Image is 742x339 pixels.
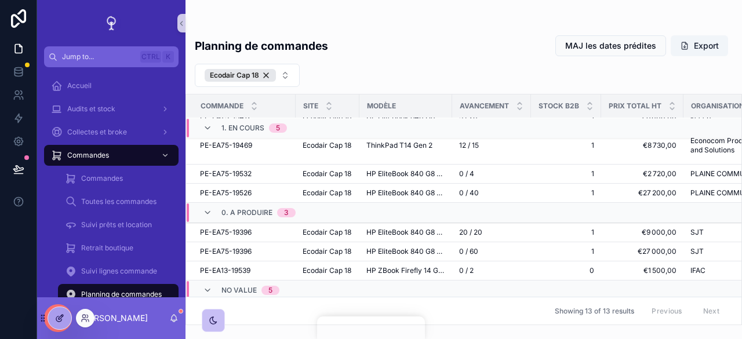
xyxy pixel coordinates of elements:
span: No value [221,286,257,295]
span: HP EliteBook 840 G8 Notebook PC [366,228,445,237]
span: Ecodair Cap 18 [303,188,351,198]
a: Ecodair Cap 18 [303,228,352,237]
a: 0 / 40 [459,188,524,198]
a: 0 [538,266,594,275]
a: €8 730,00 [608,141,676,150]
span: 0. A produire [221,208,272,217]
a: €1 500,00 [608,266,676,275]
span: Accueil [67,81,92,90]
span: Retrait boutique [81,243,133,253]
div: 3 [284,208,289,217]
span: Ecodair Cap 18 [303,266,351,275]
span: Audits et stock [67,104,115,114]
img: App logo [102,14,121,32]
span: Ecodair Cap 18 [303,169,351,178]
span: Prix total HT [609,101,661,111]
span: IFAC [690,266,705,275]
a: HP ZBook Firefly 14 G8 Mobile Workstation [366,266,445,275]
a: 1 [538,169,594,178]
a: Collectes et broke [44,122,179,143]
span: Stock B2B [539,101,579,111]
a: 1 [538,141,594,150]
span: SJT [690,228,704,237]
span: Suivi lignes commande [81,267,157,276]
a: PE-EA75-19396 [200,228,289,237]
span: Ecodair Cap 18 [303,141,351,150]
a: PE-EA75-19526 [200,188,289,198]
a: PE-EA75-19396 [200,247,289,256]
button: Select Button [195,64,300,87]
a: Toutes les commandes [58,191,179,212]
a: Commandes [44,145,179,166]
a: €9 000,00 [608,228,676,237]
span: Modèle [367,101,396,111]
span: Commandes [67,151,109,160]
span: 12 / 15 [459,141,479,150]
span: PE-EA75-19396 [200,228,252,237]
span: Commandes [81,174,123,183]
button: Unselect 1 [205,69,276,82]
a: Retrait boutique [58,238,179,258]
span: 0 / 2 [459,266,474,275]
a: 1 [538,188,594,198]
span: PE-EA75-19526 [200,188,252,198]
a: Ecodair Cap 18 [303,188,352,198]
a: 0 / 2 [459,266,524,275]
a: Commandes [58,168,179,189]
a: Planning de commandes [58,284,179,305]
span: Ecodair Cap 18 [303,228,351,237]
span: Ecodair Cap 18 [210,71,259,80]
span: Ctrl [140,51,161,63]
a: 1 [538,247,594,256]
a: PE-EA75-19469 [200,141,289,150]
p: [PERSON_NAME] [81,312,148,324]
span: Toutes les commandes [81,197,157,206]
a: 1 [538,228,594,237]
span: 0 / 40 [459,188,479,198]
div: 5 [276,123,280,133]
h1: Planning de commandes [195,38,328,54]
span: HP EliteBook 840 G8 Notebook PC [366,169,445,178]
span: HP EliteBook 840 G8 Notebook PC [366,247,445,256]
button: Export [671,35,728,56]
span: PE-EA75-19396 [200,247,252,256]
a: ThinkPad T14 Gen 2 [366,141,445,150]
span: PE-EA75-19469 [200,141,252,150]
span: Planning de commandes [81,290,162,299]
span: ThinkPad T14 Gen 2 [366,141,432,150]
div: 5 [268,286,272,295]
a: 12 / 15 [459,141,524,150]
span: Collectes et broke [67,127,127,137]
span: Showing 13 of 13 results [555,307,634,316]
a: HP EliteBook 840 G8 Notebook PC [366,188,445,198]
span: MAJ les dates prédites [565,40,656,52]
a: €2 720,00 [608,169,676,178]
button: Jump to...CtrlK [44,46,179,67]
a: 20 / 20 [459,228,524,237]
a: 0 / 60 [459,247,524,256]
a: 0 / 4 [459,169,524,178]
a: Ecodair Cap 18 [303,266,352,275]
span: 20 / 20 [459,228,482,237]
a: PE-EA13-19539 [200,266,289,275]
span: Jump to... [62,52,136,61]
span: Suivi prêts et location [81,220,152,229]
a: Ecodair Cap 18 [303,247,352,256]
span: PE-EA13-19539 [200,266,250,275]
span: 0 / 60 [459,247,478,256]
a: €27 200,00 [608,188,676,198]
a: Accueil [44,75,179,96]
span: €27 000,00 [608,247,676,256]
